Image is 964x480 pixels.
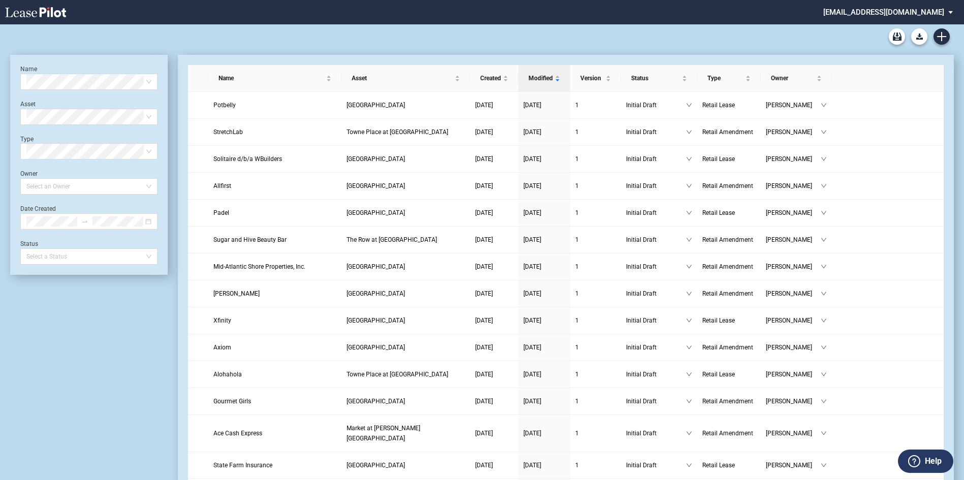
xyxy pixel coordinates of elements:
span: 1 [575,290,579,297]
a: 1 [575,315,616,326]
span: Retail Amendment [702,398,753,405]
label: Type [20,136,34,143]
span: Chantilly Plaza [347,155,405,163]
label: Owner [20,170,38,177]
a: [GEOGRAPHIC_DATA] [347,315,465,326]
span: Yorktowne Plaza [347,102,405,109]
md-menu: Download Blank Form List [908,28,930,45]
a: [DATE] [523,262,565,272]
a: Retail Amendment [702,289,756,299]
span: Initial Draft [626,100,686,110]
a: Market at [PERSON_NAME][GEOGRAPHIC_DATA] [347,423,465,443]
a: [GEOGRAPHIC_DATA] [347,460,465,470]
span: down [821,264,827,270]
span: [DATE] [523,317,541,324]
span: [DATE] [523,290,541,297]
span: [DATE] [475,462,493,469]
span: Allfirst [213,182,231,189]
span: [PERSON_NAME] [766,154,821,164]
span: down [686,210,692,216]
span: Version [580,73,604,83]
label: Status [20,240,38,247]
th: Name [208,65,341,92]
span: [DATE] [475,102,493,109]
span: Initial Draft [626,460,686,470]
span: Dumbarton Square [347,263,405,270]
span: 1 [575,344,579,351]
a: 1 [575,262,616,272]
span: 1 [575,102,579,109]
a: Retail Lease [702,154,756,164]
a: 1 [575,208,616,218]
span: Towne Place at Greenbrier [347,129,448,136]
span: Towne Place at Greenbrier [347,371,448,378]
a: Retail Amendment [702,181,756,191]
span: Initial Draft [626,396,686,406]
span: Gourmet Girls [213,398,251,405]
a: 1 [575,100,616,110]
span: down [686,462,692,468]
label: Asset [20,101,36,108]
span: Commerce Centre [347,209,405,216]
a: Retail Amendment [702,428,756,438]
span: [PERSON_NAME] [766,342,821,353]
a: [GEOGRAPHIC_DATA] [347,396,465,406]
span: Initial Draft [626,208,686,218]
a: Create new document [934,28,950,45]
span: Initial Draft [626,428,686,438]
a: [DATE] [523,289,565,299]
span: [PERSON_NAME] [766,100,821,110]
span: 1 [575,209,579,216]
span: down [686,344,692,350]
span: [DATE] [523,236,541,243]
a: [DATE] [523,100,565,110]
span: [DATE] [475,398,493,405]
span: down [686,102,692,108]
span: State Farm Insurance [213,462,272,469]
a: [DATE] [475,100,513,110]
span: [DATE] [475,263,493,270]
a: Retail Amendment [702,127,756,137]
span: [DATE] [475,430,493,437]
span: [PERSON_NAME] [766,127,821,137]
span: [DATE] [523,129,541,136]
span: Dumbarton Square [347,398,405,405]
a: [DATE] [475,428,513,438]
span: Asset [352,73,453,83]
a: 1 [575,342,616,353]
span: [DATE] [523,263,541,270]
span: [DATE] [475,155,493,163]
span: [DATE] [523,398,541,405]
span: down [821,398,827,404]
a: Sugar and Hive Beauty Bar [213,235,336,245]
span: [DATE] [523,344,541,351]
span: down [821,317,827,324]
label: Date Created [20,205,56,212]
span: Padel [213,209,229,216]
span: Retail Amendment [702,290,753,297]
span: Initial Draft [626,315,686,326]
a: Padel [213,208,336,218]
a: Ace Cash Express [213,428,336,438]
span: StretchLab [213,129,243,136]
span: down [821,183,827,189]
span: down [821,156,827,162]
a: Towne Place at [GEOGRAPHIC_DATA] [347,127,465,137]
span: down [686,237,692,243]
span: Initial Draft [626,342,686,353]
span: [PERSON_NAME] [766,208,821,218]
a: [DATE] [475,369,513,379]
span: 1 [575,371,579,378]
span: Retail Lease [702,155,735,163]
span: Alohahola [213,371,242,378]
span: Created [480,73,501,83]
span: down [686,183,692,189]
a: [DATE] [475,181,513,191]
a: 1 [575,460,616,470]
span: [DATE] [475,344,493,351]
a: [DATE] [475,460,513,470]
span: Retail Lease [702,209,735,216]
span: Commerce Centre [347,182,405,189]
a: Retail Lease [702,315,756,326]
span: [DATE] [475,129,493,136]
